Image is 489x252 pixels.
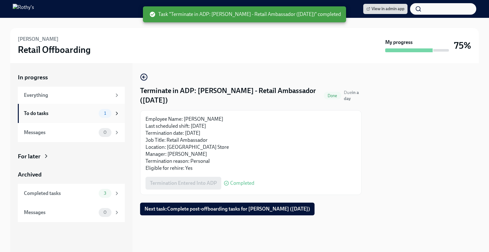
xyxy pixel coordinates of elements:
[100,210,110,215] span: 0
[24,190,96,197] div: Completed tasks
[344,90,359,101] strong: in a day
[324,93,341,98] span: Done
[149,11,341,18] span: Task "Terminate in ADP: [PERSON_NAME] - Retail Ambassador ([DATE])" completed
[18,73,125,82] a: In progress
[24,209,96,216] div: Messages
[230,181,254,186] span: Completed
[18,123,125,142] a: Messages0
[18,87,125,104] a: Everything
[140,203,315,215] button: Next task:Complete post-offboarding tasks for [PERSON_NAME] ([DATE])
[100,191,110,196] span: 3
[366,6,404,12] span: View in admin app
[18,170,125,179] a: Archived
[363,4,407,14] a: View in admin app
[344,90,359,101] span: Due
[18,152,125,161] a: For later
[454,40,471,51] h3: 75%
[385,39,413,46] strong: My progress
[145,206,310,212] span: Next task : Complete post-offboarding tasks for [PERSON_NAME] ([DATE])
[18,44,91,55] h3: Retail Offboarding
[18,36,59,43] h6: [PERSON_NAME]
[145,116,356,172] p: Employee Name: [PERSON_NAME] Last scheduled shift: [DATE] Termination date: [DATE] Job Title: Ret...
[18,104,125,123] a: To do tasks1
[100,130,110,135] span: 0
[24,110,96,117] div: To do tasks
[100,111,110,116] span: 1
[24,92,111,99] div: Everything
[140,86,321,105] h4: Terminate in ADP: [PERSON_NAME] - Retail Ambassador ([DATE])
[18,152,40,161] div: For later
[18,203,125,222] a: Messages0
[13,4,34,14] img: Rothy's
[344,90,362,102] span: August 22nd, 2025 09:00
[24,129,96,136] div: Messages
[18,184,125,203] a: Completed tasks3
